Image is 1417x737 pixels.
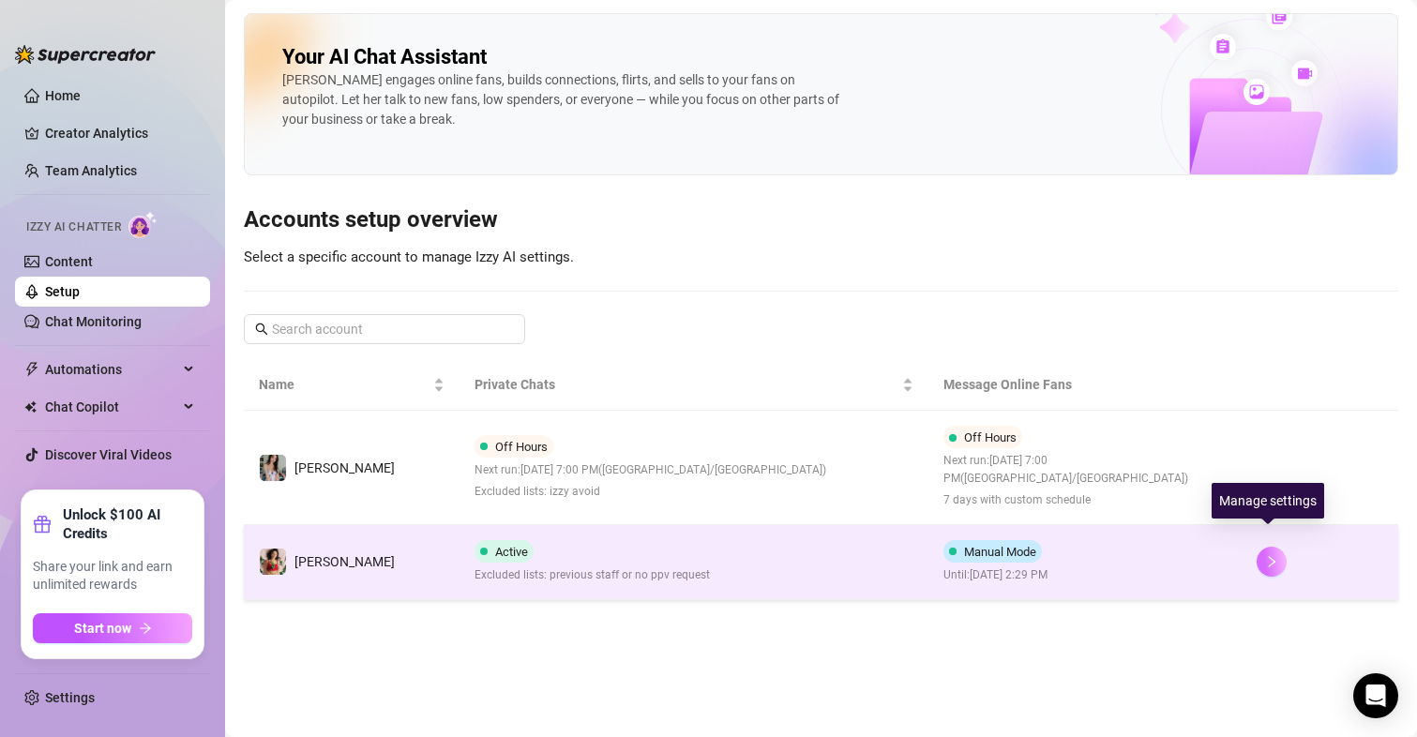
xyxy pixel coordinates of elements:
span: Share your link and earn unlimited rewards [33,558,192,594]
span: Active [495,545,528,559]
th: Name [244,359,460,411]
span: Excluded lists: previous staff or no ppv request [475,566,710,584]
strong: Unlock $100 AI Credits [63,505,192,543]
span: Next run: [DATE] 7:00 PM ( [GEOGRAPHIC_DATA]/[GEOGRAPHIC_DATA] ) [943,452,1227,488]
h3: Accounts setup overview [244,205,1398,235]
span: Off Hours [495,440,548,454]
input: Search account [272,319,499,339]
img: maki [260,549,286,575]
span: Excluded lists: izzy avoid [475,483,826,501]
span: Until: [DATE] 2:29 PM [943,566,1049,584]
button: Start nowarrow-right [33,613,192,643]
a: Creator Analytics [45,118,195,148]
img: AI Chatter [128,211,158,238]
span: gift [33,515,52,534]
a: Settings [45,690,95,705]
span: search [255,323,268,336]
span: Private Chats [475,374,899,395]
img: Chat Copilot [24,400,37,414]
a: Home [45,88,81,103]
span: Off Hours [964,430,1017,444]
span: Next run: [DATE] 7:00 PM ( [GEOGRAPHIC_DATA]/[GEOGRAPHIC_DATA] ) [475,461,826,479]
span: Manual Mode [964,545,1036,559]
th: Message Online Fans [928,359,1242,411]
span: [PERSON_NAME] [294,460,395,475]
a: Chat Monitoring [45,314,142,329]
a: Content [45,254,93,269]
button: right [1257,547,1287,577]
span: thunderbolt [24,362,39,377]
a: Team Analytics [45,163,137,178]
th: Private Chats [460,359,929,411]
span: Select a specific account to manage Izzy AI settings. [244,248,574,265]
img: logo-BBDzfeDw.svg [15,45,156,64]
div: [PERSON_NAME] engages online fans, builds connections, flirts, and sells to your fans on autopilo... [282,70,845,129]
span: Automations [45,354,178,384]
span: arrow-right [139,622,152,635]
a: Setup [45,284,80,299]
span: Izzy AI Chatter [26,218,121,236]
span: right [1265,555,1278,568]
span: Start now [74,621,131,636]
div: Open Intercom Messenger [1353,673,1398,718]
span: Name [259,374,430,395]
div: Manage settings [1212,483,1324,519]
span: Chat Copilot [45,392,178,422]
a: Discover Viral Videos [45,447,172,462]
span: [PERSON_NAME] [294,554,395,569]
h2: Your AI Chat Assistant [282,44,487,70]
img: Maki [260,455,286,481]
span: 7 days with custom schedule [943,491,1227,509]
